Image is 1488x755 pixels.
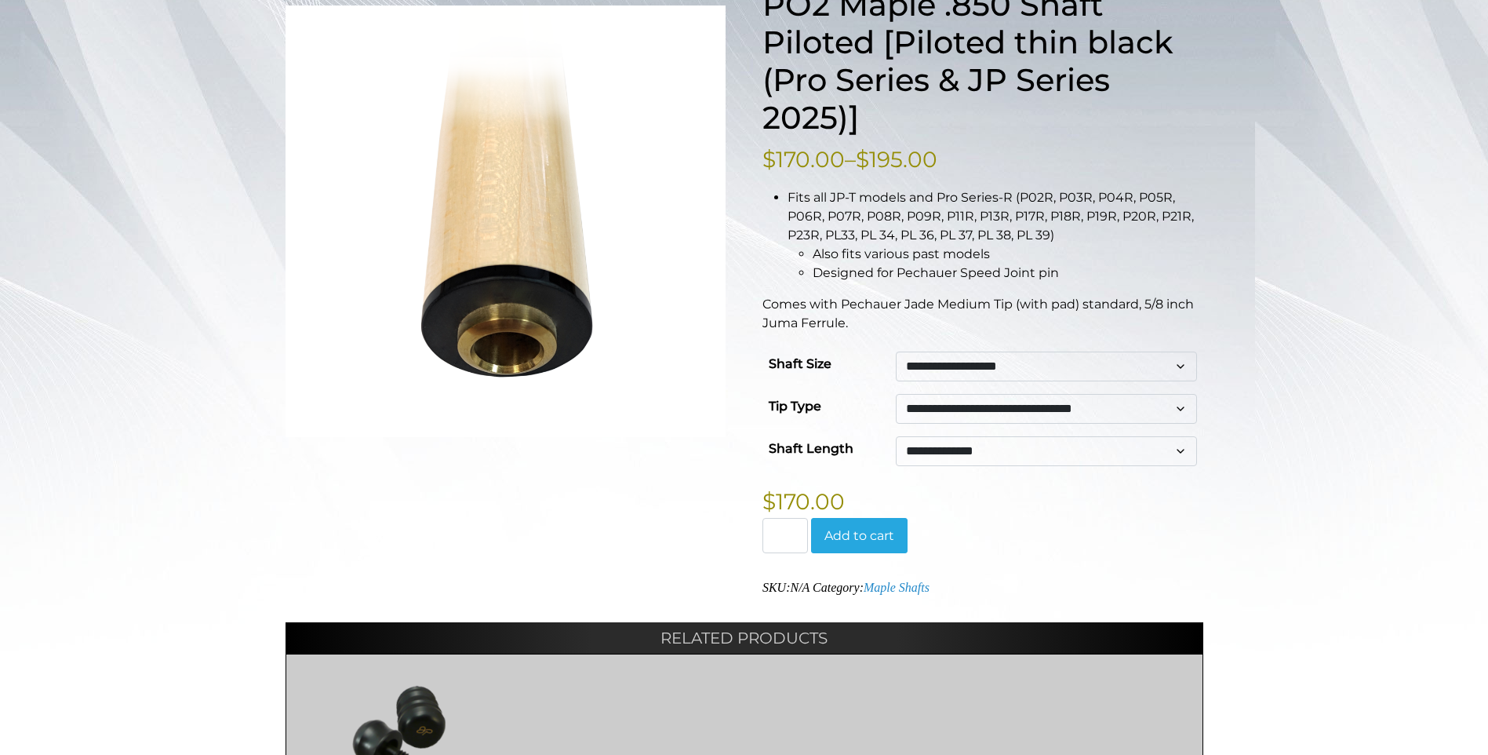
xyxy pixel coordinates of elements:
bdi: 195.00 [856,146,937,173]
span: $ [762,488,776,515]
p: Comes with Pechauer Jade Medium Tip (with pad) standard, 5/8 inch Juma Ferrule. [762,295,1203,333]
bdi: 170.00 [762,146,845,173]
span: N/A [790,581,809,594]
h2: Related products [286,622,1203,654]
button: Add to cart [811,518,908,554]
span: $ [856,146,869,173]
img: Maple .850 Shaft Piloted [286,5,726,437]
label: Tip Type [769,394,821,419]
label: Shaft Length [769,436,853,461]
bdi: 170.00 [762,488,845,515]
li: Fits all JP-T models and Pro Series-R (P02R, P03R, P04R, P05R, P06R, P07R, P08R, P09R, P11R, P13R... [788,188,1203,283]
span: SKU: [762,581,809,594]
span: Category: [813,581,930,594]
p: – [762,143,1203,176]
li: Designed for Pechauer Speed Joint pin [813,264,1203,283]
li: Also fits various past models [813,245,1203,264]
a: Maple Shafts [864,581,930,594]
label: Shaft Size [769,352,831,377]
input: Product quantity [762,518,808,554]
span: $ [762,146,776,173]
